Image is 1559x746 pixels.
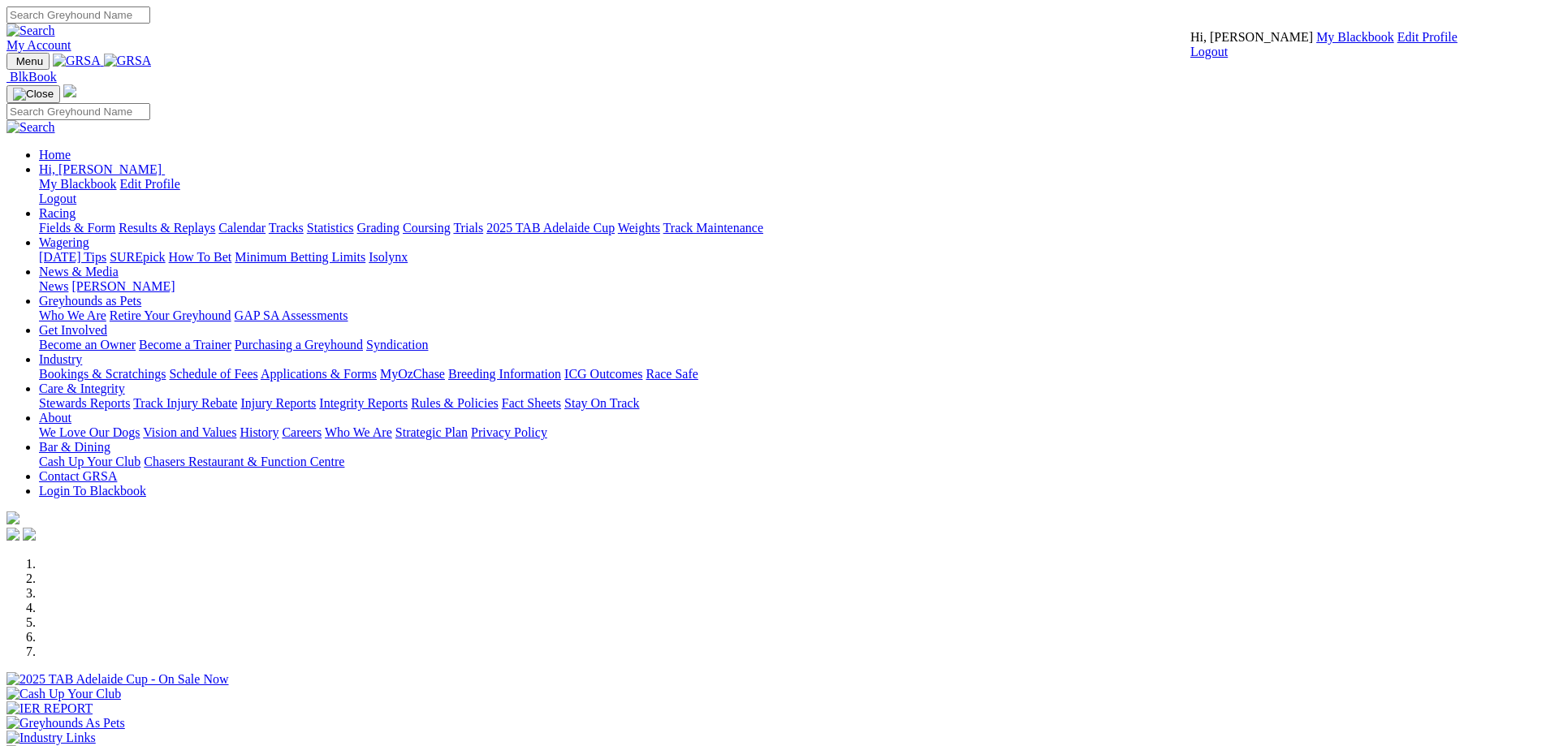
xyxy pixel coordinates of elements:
[39,162,165,176] a: Hi, [PERSON_NAME]
[1190,45,1228,58] a: Logout
[6,687,121,701] img: Cash Up Your Club
[39,294,141,308] a: Greyhounds as Pets
[169,250,232,264] a: How To Bet
[13,88,54,101] img: Close
[169,367,257,381] a: Schedule of Fees
[39,425,1553,440] div: About
[6,511,19,524] img: logo-grsa-white.png
[235,308,348,322] a: GAP SA Assessments
[235,250,365,264] a: Minimum Betting Limits
[16,55,43,67] span: Menu
[6,672,229,687] img: 2025 TAB Adelaide Cup - On Sale Now
[39,367,1553,382] div: Industry
[218,221,266,235] a: Calendar
[448,367,561,381] a: Breeding Information
[411,396,499,410] a: Rules & Policies
[39,235,89,249] a: Wagering
[39,440,110,454] a: Bar & Dining
[39,148,71,162] a: Home
[1190,30,1458,59] div: My Account
[71,279,175,293] a: [PERSON_NAME]
[319,396,408,410] a: Integrity Reports
[10,70,57,84] span: BlkBook
[502,396,561,410] a: Fact Sheets
[120,177,180,191] a: Edit Profile
[139,338,231,351] a: Become a Trainer
[63,84,76,97] img: logo-grsa-white.png
[39,411,71,425] a: About
[261,367,377,381] a: Applications & Forms
[6,103,150,120] input: Search
[39,308,1553,323] div: Greyhounds as Pets
[6,716,125,731] img: Greyhounds As Pets
[6,701,93,716] img: IER REPORT
[6,528,19,541] img: facebook.svg
[39,265,119,278] a: News & Media
[6,85,60,103] button: Toggle navigation
[6,6,150,24] input: Search
[39,382,125,395] a: Care & Integrity
[39,455,140,468] a: Cash Up Your Club
[39,279,68,293] a: News
[6,24,55,38] img: Search
[110,250,165,264] a: SUREpick
[39,162,162,176] span: Hi, [PERSON_NAME]
[39,221,1553,235] div: Racing
[235,338,363,351] a: Purchasing a Greyhound
[39,192,76,205] a: Logout
[6,731,96,745] img: Industry Links
[39,469,117,483] a: Contact GRSA
[104,54,152,68] img: GRSA
[39,425,140,439] a: We Love Our Dogs
[110,308,231,322] a: Retire Your Greyhound
[119,221,215,235] a: Results & Replays
[39,250,106,264] a: [DATE] Tips
[39,221,115,235] a: Fields & Form
[39,484,146,498] a: Login To Blackbook
[133,396,237,410] a: Track Injury Rebate
[39,177,1553,206] div: Hi, [PERSON_NAME]
[486,221,615,235] a: 2025 TAB Adelaide Cup
[282,425,322,439] a: Careers
[39,323,107,337] a: Get Involved
[380,367,445,381] a: MyOzChase
[646,367,697,381] a: Race Safe
[618,221,660,235] a: Weights
[307,221,354,235] a: Statistics
[23,528,36,541] img: twitter.svg
[39,455,1553,469] div: Bar & Dining
[369,250,408,264] a: Isolynx
[6,70,57,84] a: BlkBook
[39,308,106,322] a: Who We Are
[39,250,1553,265] div: Wagering
[39,338,136,351] a: Become an Owner
[143,425,236,439] a: Vision and Values
[1316,30,1394,44] a: My Blackbook
[403,221,451,235] a: Coursing
[39,396,1553,411] div: Care & Integrity
[269,221,304,235] a: Tracks
[53,54,101,68] img: GRSA
[39,279,1553,294] div: News & Media
[39,352,82,366] a: Industry
[453,221,483,235] a: Trials
[39,177,117,191] a: My Blackbook
[240,425,279,439] a: History
[471,425,547,439] a: Privacy Policy
[663,221,763,235] a: Track Maintenance
[366,338,428,351] a: Syndication
[6,53,50,70] button: Toggle navigation
[240,396,316,410] a: Injury Reports
[564,396,639,410] a: Stay On Track
[39,206,76,220] a: Racing
[357,221,399,235] a: Grading
[1397,30,1458,44] a: Edit Profile
[6,120,55,135] img: Search
[1190,30,1313,44] span: Hi, [PERSON_NAME]
[6,38,71,52] a: My Account
[395,425,468,439] a: Strategic Plan
[325,425,392,439] a: Who We Are
[39,367,166,381] a: Bookings & Scratchings
[564,367,642,381] a: ICG Outcomes
[39,396,130,410] a: Stewards Reports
